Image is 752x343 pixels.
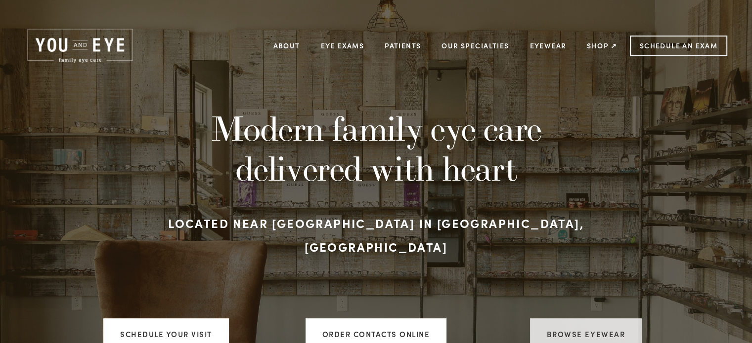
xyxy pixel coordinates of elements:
[442,41,509,50] a: Our Specialties
[530,38,566,53] a: Eyewear
[587,38,617,53] a: Shop ↗
[25,27,135,65] img: Rochester, MN | You and Eye | Family Eye Care
[163,109,589,188] h1: Modern family eye care delivered with heart
[321,38,364,53] a: Eye Exams
[168,215,588,255] strong: Located near [GEOGRAPHIC_DATA] in [GEOGRAPHIC_DATA], [GEOGRAPHIC_DATA]
[630,36,727,56] a: Schedule an Exam
[385,38,421,53] a: Patients
[273,38,300,53] a: About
